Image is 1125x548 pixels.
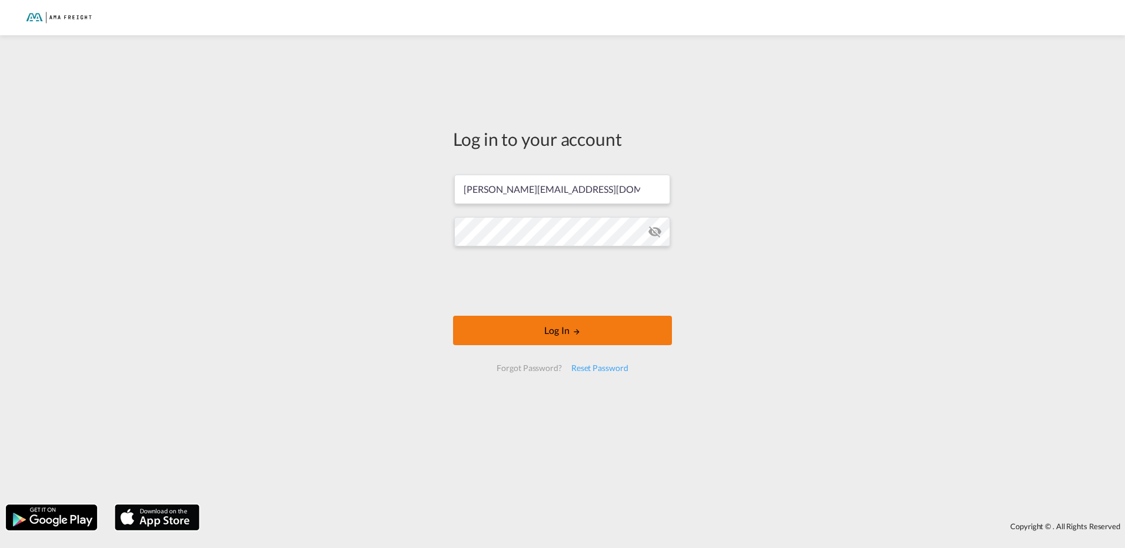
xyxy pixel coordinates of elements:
[648,225,662,239] md-icon: icon-eye-off
[473,258,652,304] iframe: reCAPTCHA
[453,126,672,151] div: Log in to your account
[114,503,201,532] img: apple.png
[492,357,566,379] div: Forgot Password?
[5,503,98,532] img: google.png
[453,316,672,345] button: LOGIN
[454,175,670,204] input: Enter email/phone number
[567,357,633,379] div: Reset Password
[18,5,97,31] img: f843cad07f0a11efa29f0335918cc2fb.png
[205,516,1125,536] div: Copyright © . All Rights Reserved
